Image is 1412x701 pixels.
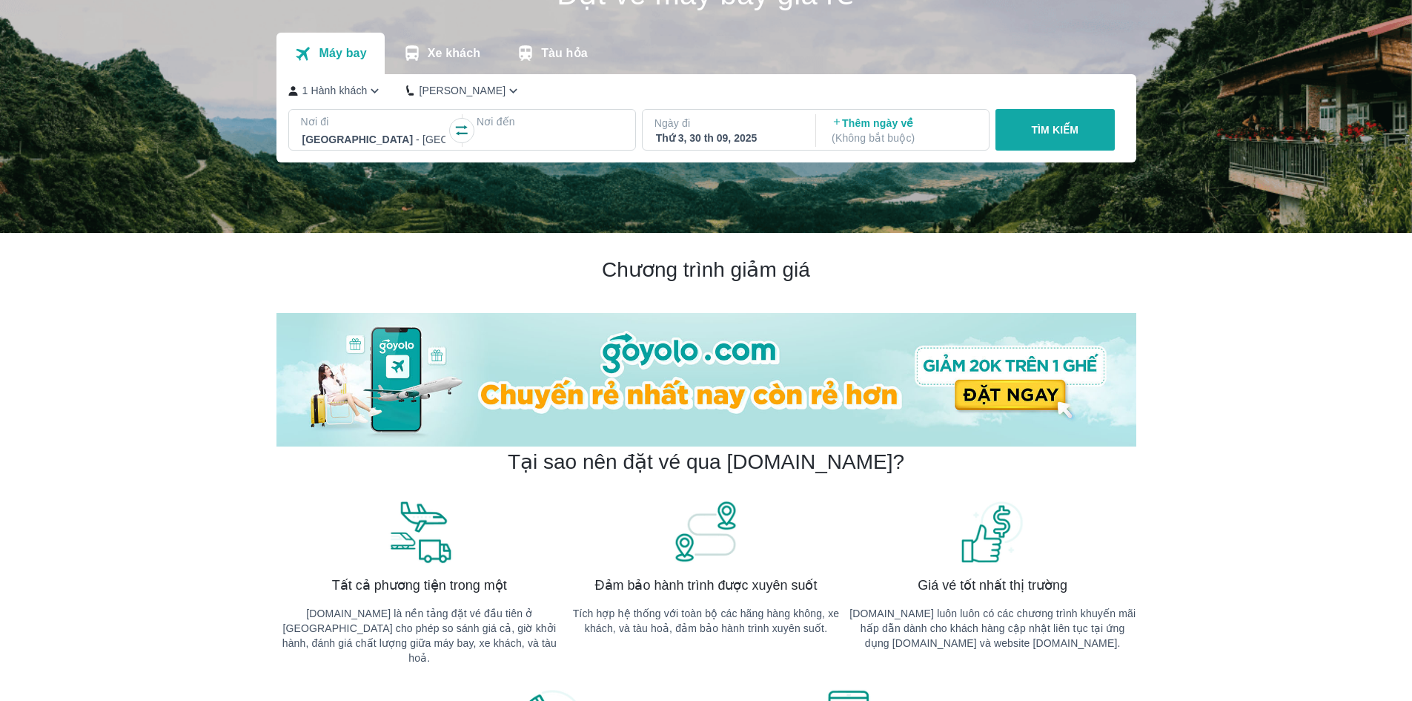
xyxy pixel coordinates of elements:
p: Tàu hỏa [541,46,588,61]
img: banner [386,499,453,565]
h2: Tại sao nên đặt vé qua [DOMAIN_NAME]? [508,449,904,475]
p: [DOMAIN_NAME] là nền tảng đặt vé đầu tiên ở [GEOGRAPHIC_DATA] cho phép so sánh giá cả, giờ khởi h... [276,606,563,665]
img: banner-home [276,313,1136,447]
button: 1 Hành khách [288,83,383,99]
p: TÌM KIẾM [1031,122,1078,137]
img: banner [959,499,1026,565]
p: ( Không bắt buộc ) [832,131,975,145]
div: Thứ 3, 30 th 09, 2025 [656,131,800,145]
p: [PERSON_NAME] [419,83,506,98]
span: Đảm bảo hành trình được xuyên suốt [595,576,818,594]
p: Ngày đi [654,116,801,131]
p: Thêm ngày về [832,116,975,145]
p: Máy bay [319,46,366,61]
p: Nơi đến [477,114,623,129]
p: Tích hợp hệ thống với toàn bộ các hãng hàng không, xe khách, và tàu hoả, đảm bảo hành trình xuyên... [563,606,849,636]
img: banner [672,499,739,565]
button: TÌM KIẾM [995,109,1115,151]
p: [DOMAIN_NAME] luôn luôn có các chương trình khuyến mãi hấp dẫn dành cho khách hàng cập nhật liên ... [849,606,1136,651]
p: Nơi đi [301,114,448,129]
p: Xe khách [428,46,480,61]
span: Giá vé tốt nhất thị trường [918,576,1067,594]
button: [PERSON_NAME] [406,83,521,99]
p: 1 Hành khách [302,83,368,98]
div: transportation tabs [276,33,606,74]
h2: Chương trình giảm giá [276,257,1136,283]
span: Tất cả phương tiện trong một [332,576,507,594]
